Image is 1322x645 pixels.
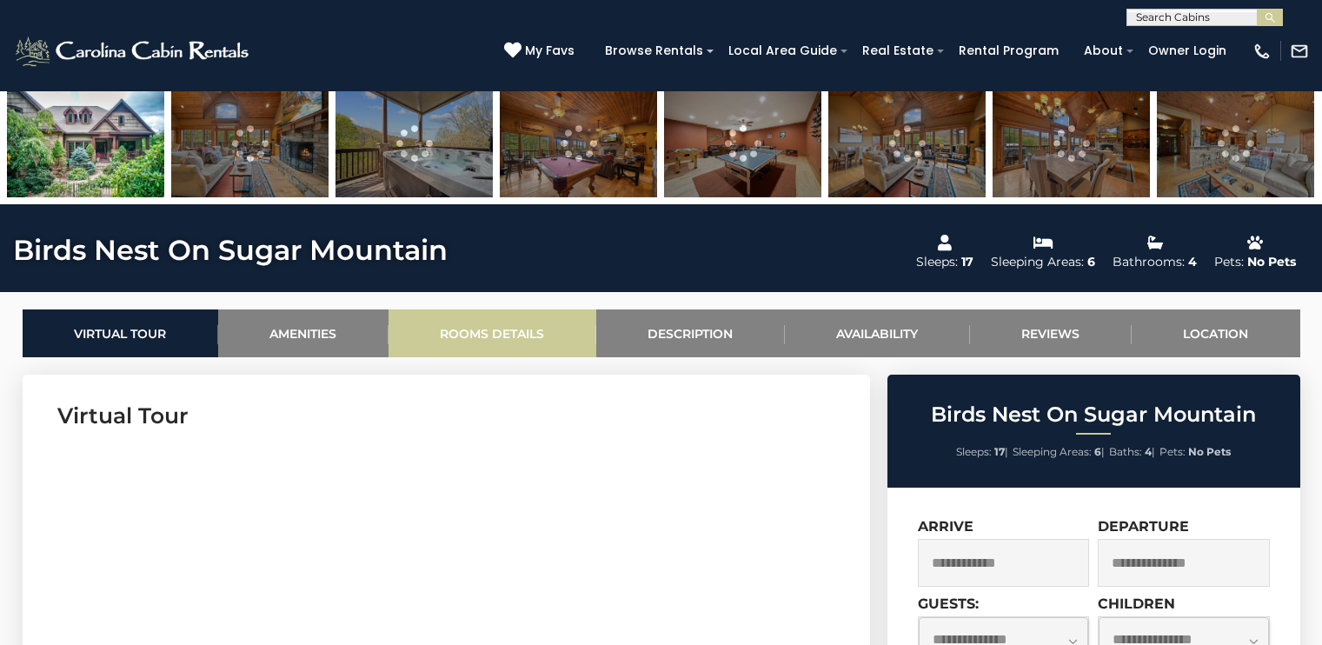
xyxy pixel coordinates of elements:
[1188,445,1231,458] strong: No Pets
[218,309,389,357] a: Amenities
[1098,595,1175,612] label: Children
[1159,445,1186,458] span: Pets:
[918,595,979,612] label: Guests:
[596,309,785,357] a: Description
[1157,89,1314,197] img: 168603399
[1290,42,1309,61] img: mail-regular-white.png
[1075,37,1132,64] a: About
[1109,445,1142,458] span: Baths:
[664,89,821,197] img: 168603377
[7,89,164,197] img: 168440338
[525,42,575,60] span: My Favs
[1013,445,1092,458] span: Sleeping Areas:
[1098,518,1189,535] label: Departure
[389,309,596,357] a: Rooms Details
[828,89,986,197] img: 168603400
[13,34,254,69] img: White-1-2.png
[500,89,657,197] img: 168603370
[785,309,970,357] a: Availability
[171,89,329,197] img: 168603401
[918,518,973,535] label: Arrive
[956,441,1008,463] li: |
[335,89,493,197] img: 168603393
[504,42,579,61] a: My Favs
[994,445,1005,458] strong: 17
[892,403,1296,426] h2: Birds Nest On Sugar Mountain
[1139,37,1235,64] a: Owner Login
[1252,42,1272,61] img: phone-regular-white.png
[956,445,992,458] span: Sleeps:
[854,37,942,64] a: Real Estate
[1132,309,1300,357] a: Location
[993,89,1150,197] img: 168603403
[596,37,712,64] a: Browse Rentals
[1013,441,1105,463] li: |
[1145,445,1152,458] strong: 4
[1094,445,1101,458] strong: 6
[23,309,218,357] a: Virtual Tour
[720,37,846,64] a: Local Area Guide
[1109,441,1155,463] li: |
[970,309,1132,357] a: Reviews
[950,37,1067,64] a: Rental Program
[57,401,835,431] h3: Virtual Tour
